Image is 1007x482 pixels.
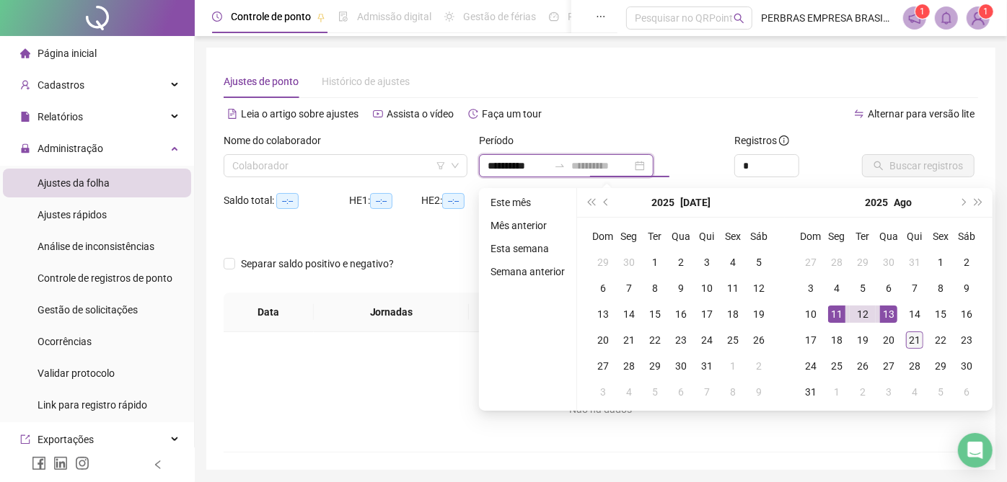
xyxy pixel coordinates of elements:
div: 7 [906,280,923,297]
td: 2025-08-25 [824,353,850,379]
div: 29 [932,357,949,375]
div: 6 [672,383,690,401]
td: 2025-07-26 [746,327,772,353]
div: 27 [594,357,612,375]
span: --:-- [370,193,392,209]
div: 19 [750,305,768,323]
th: Qua [876,223,902,249]
td: 2025-08-26 [850,353,876,379]
span: Admissão digital [357,11,431,22]
td: 2025-07-27 [590,353,616,379]
td: 2025-08-18 [824,327,850,353]
span: Registros [734,133,789,148]
span: Controle de registros de ponto [38,272,172,284]
span: Gestão de solicitações [38,304,138,316]
td: 2025-07-14 [616,301,642,327]
td: 2025-07-06 [590,275,616,301]
td: 2025-08-19 [850,327,876,353]
div: 21 [620,331,638,349]
td: 2025-07-01 [642,249,668,275]
div: 9 [672,280,690,297]
span: to [554,160,566,171]
span: swap [854,109,864,119]
td: 2025-08-08 [720,379,746,405]
span: history [468,109,478,119]
div: 3 [802,280,819,297]
td: 2025-09-05 [928,379,954,405]
td: 2025-08-03 [590,379,616,405]
td: 2025-08-12 [850,301,876,327]
span: linkedin [53,456,68,470]
td: 2025-08-29 [928,353,954,379]
span: Painel do DP [568,11,624,22]
th: Entrada 1 [469,293,566,332]
div: 18 [828,331,845,349]
td: 2025-08-01 [928,249,954,275]
td: 2025-09-04 [902,379,928,405]
div: 2 [750,357,768,375]
td: 2025-08-08 [928,275,954,301]
div: 12 [750,280,768,297]
div: 31 [698,357,716,375]
span: facebook [32,456,46,470]
td: 2025-08-03 [798,275,824,301]
td: 2025-08-21 [902,327,928,353]
div: 28 [620,357,638,375]
div: 15 [932,305,949,323]
div: 11 [828,305,845,323]
div: 30 [672,357,690,375]
div: 27 [802,254,819,271]
div: 16 [958,305,975,323]
span: Assista o vídeo [387,108,454,120]
th: Seg [824,223,850,249]
span: Ajustes rápidos [38,209,107,220]
div: 29 [594,254,612,271]
td: 2025-09-03 [876,379,902,405]
td: 2025-07-27 [798,249,824,275]
button: year panel [651,188,674,217]
th: Sáb [746,223,772,249]
div: 3 [698,254,716,271]
td: 2025-07-23 [668,327,694,353]
span: info-circle [779,135,789,146]
span: PERBRAS EMPRESA BRASILEIRA DE PERFURACAO LTDA [761,10,894,26]
div: 5 [646,383,664,401]
td: 2025-08-17 [798,327,824,353]
div: 9 [958,280,975,297]
td: 2025-07-08 [642,275,668,301]
td: 2025-09-06 [954,379,980,405]
th: Jornadas [314,293,470,332]
div: 18 [724,305,742,323]
td: 2025-07-31 [694,353,720,379]
td: 2025-08-16 [954,301,980,327]
div: 12 [854,305,871,323]
td: 2025-08-09 [954,275,980,301]
th: Sáb [954,223,980,249]
td: 2025-08-04 [824,275,850,301]
th: Ter [850,223,876,249]
td: 2025-07-19 [746,301,772,327]
span: file-done [338,12,348,22]
th: Dom [590,223,616,249]
td: 2025-07-30 [876,249,902,275]
div: 6 [880,280,897,297]
label: Nome do colaborador [224,133,330,148]
sup: 1 [915,4,930,19]
th: Qui [694,223,720,249]
li: Este mês [485,194,571,211]
span: Ajustes de ponto [224,76,299,87]
div: 30 [620,254,638,271]
span: Exportações [38,434,94,445]
div: 11 [724,280,742,297]
span: notification [908,12,921,24]
button: super-next-year [971,188,987,217]
div: 15 [646,305,664,323]
div: 16 [672,305,690,323]
button: year panel [866,188,889,217]
td: 2025-08-07 [694,379,720,405]
td: 2025-07-12 [746,275,772,301]
span: clock-circle [212,12,222,22]
span: export [20,434,30,445]
td: 2025-07-28 [824,249,850,275]
td: 2025-07-16 [668,301,694,327]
